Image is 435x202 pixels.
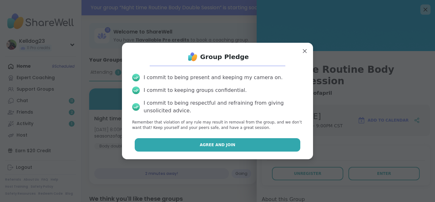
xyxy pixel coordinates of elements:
[132,120,303,131] p: Remember that violation of any rule may result in removal from the group, and we don’t want that!...
[200,142,235,148] span: Agree and Join
[135,138,301,152] button: Agree and Join
[186,50,199,63] img: ShareWell Logo
[200,52,249,61] h1: Group Pledge
[144,86,247,94] div: I commit to keeping groups confidential.
[144,99,303,115] div: I commit to being respectful and refraining from giving unsolicited advice.
[144,74,282,81] div: I commit to being present and keeping my camera on.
